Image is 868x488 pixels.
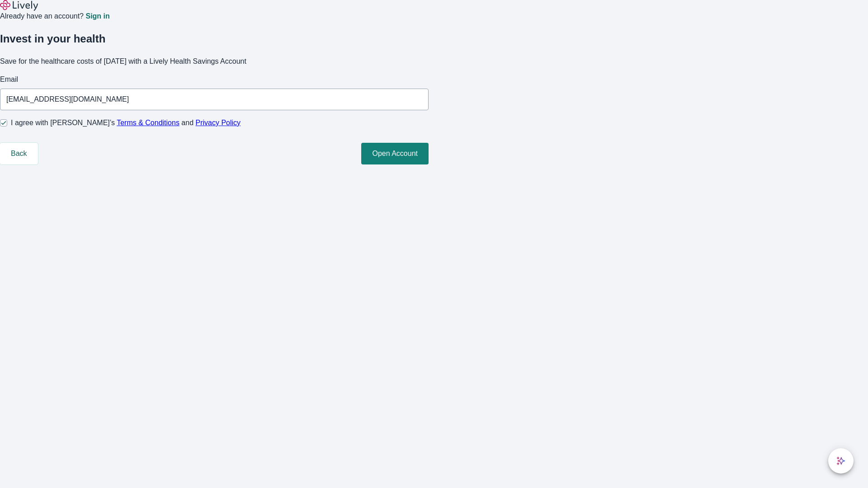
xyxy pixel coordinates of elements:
span: I agree with [PERSON_NAME]’s and [11,117,241,128]
a: Sign in [85,13,109,20]
a: Terms & Conditions [117,119,179,127]
button: Open Account [361,143,429,164]
button: chat [828,448,854,474]
a: Privacy Policy [196,119,241,127]
svg: Lively AI Assistant [836,456,845,465]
